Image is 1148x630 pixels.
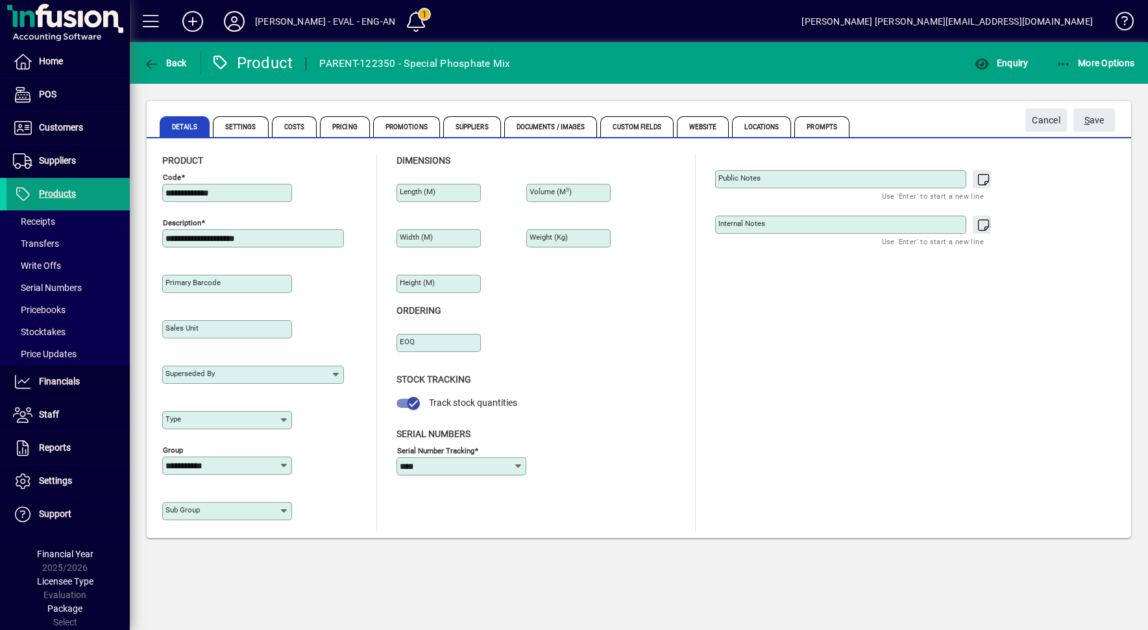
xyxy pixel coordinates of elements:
span: Product [162,155,203,166]
mat-label: Height (m) [400,278,435,287]
button: Add [172,10,214,33]
a: Staff [6,399,130,431]
span: Pricing [320,116,370,137]
mat-label: Serial Number tracking [397,446,474,455]
mat-label: Code [163,173,181,182]
span: Settings [39,475,72,486]
sup: 3 [566,186,569,193]
img: tab_domain_overview_orange.svg [35,75,45,86]
a: Suppliers [6,145,130,177]
button: Save [1073,108,1115,132]
span: Financials [39,376,80,386]
span: S [1084,115,1090,125]
span: Products [39,188,76,199]
span: Stocktakes [13,327,66,337]
span: More Options [1056,58,1135,68]
span: Cancel [1032,110,1060,131]
span: ave [1084,110,1105,131]
span: Transfers [13,238,59,249]
a: Knowledge Base [1106,3,1132,45]
a: Settings [6,465,130,498]
a: Reports [6,432,130,464]
mat-label: Weight (Kg) [530,233,568,242]
button: Profile [214,10,255,33]
a: Transfers [6,233,130,255]
span: Dimensions [397,155,450,166]
mat-label: EOQ [400,337,415,346]
img: tab_keywords_by_traffic_grey.svg [129,75,140,86]
span: Reports [39,442,71,453]
div: PARENT-122350 - Special Phosphate Mix [319,53,510,74]
button: Back [140,51,190,75]
a: POS [6,79,130,111]
a: Financials [6,366,130,398]
span: Details [160,116,210,137]
span: Home [39,56,63,66]
span: Locations [732,116,791,137]
a: Home [6,45,130,78]
div: Keywords by Traffic [143,77,219,85]
span: Suppliers [39,155,76,166]
mat-label: Group [163,446,183,455]
a: Receipts [6,210,130,233]
span: Promotions [373,116,440,137]
mat-label: Width (m) [400,233,433,242]
mat-label: Superseded by [165,369,215,378]
mat-label: Public Notes [718,173,761,183]
mat-label: Sub group [165,505,200,514]
button: More Options [1053,51,1138,75]
span: Ordering [397,305,441,316]
span: Suppliers [443,116,501,137]
img: website_grey.svg [21,34,31,44]
mat-label: Primary barcode [165,278,221,287]
span: Track stock quantities [429,397,517,408]
span: Custom Fields [600,116,673,137]
span: Package [47,603,82,614]
a: Pricebooks [6,299,130,321]
span: Settings [213,116,269,137]
button: Cancel [1025,108,1067,132]
span: Website [677,116,729,137]
div: Domain Overview [49,77,116,85]
span: Documents / Images [504,116,598,137]
app-page-header-button: Back [130,51,201,75]
span: Licensee Type [37,576,93,586]
div: [PERSON_NAME] [PERSON_NAME][EMAIL_ADDRESS][DOMAIN_NAME] [801,11,1093,32]
span: Serial Numbers [13,283,82,293]
span: Enquiry [974,58,1028,68]
mat-label: Description [163,218,201,227]
mat-label: Volume (m ) [530,187,572,196]
mat-hint: Use 'Enter' to start a new line [882,234,984,249]
span: Customers [39,122,83,132]
span: Costs [272,116,317,137]
a: Write Offs [6,255,130,277]
span: Receipts [13,216,55,227]
span: Pricebooks [13,305,66,315]
span: Support [39,509,71,519]
span: Prompts [794,116,849,137]
a: Customers [6,112,130,144]
mat-label: Sales unit [165,323,199,333]
img: logo_orange.svg [21,21,31,31]
div: Domain: [DOMAIN_NAME] [34,34,143,44]
a: Stocktakes [6,321,130,343]
a: Price Updates [6,343,130,365]
mat-label: Internal Notes [718,219,765,228]
span: Staff [39,409,59,420]
span: POS [39,89,56,99]
a: Support [6,498,130,531]
span: Serial Numbers [397,429,470,439]
div: v 4.0.25 [36,21,64,31]
mat-label: Type [165,414,181,423]
span: Back [143,58,187,68]
span: Stock Tracking [397,374,471,384]
span: Write Offs [13,260,61,271]
button: Enquiry [971,51,1031,75]
mat-label: Length (m) [400,187,435,196]
span: Price Updates [13,349,77,359]
span: Financial Year [37,549,93,559]
div: Product [211,53,293,73]
a: Serial Numbers [6,277,130,299]
div: [PERSON_NAME] - EVAL - ENG-AN [255,11,395,32]
mat-hint: Use 'Enter' to start a new line [882,188,984,203]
